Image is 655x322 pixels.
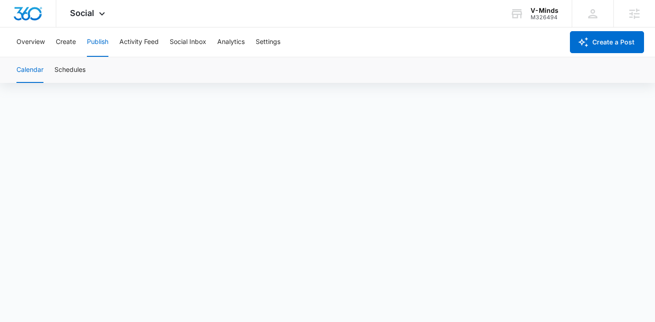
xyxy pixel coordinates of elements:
button: Create a Post [570,31,644,53]
div: account id [531,14,558,21]
span: Social [70,8,94,18]
button: Schedules [54,57,86,83]
div: account name [531,7,558,14]
button: Create [56,27,76,57]
button: Analytics [217,27,245,57]
button: Publish [87,27,108,57]
button: Overview [16,27,45,57]
button: Settings [256,27,280,57]
button: Activity Feed [119,27,159,57]
button: Calendar [16,57,43,83]
button: Social Inbox [170,27,206,57]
